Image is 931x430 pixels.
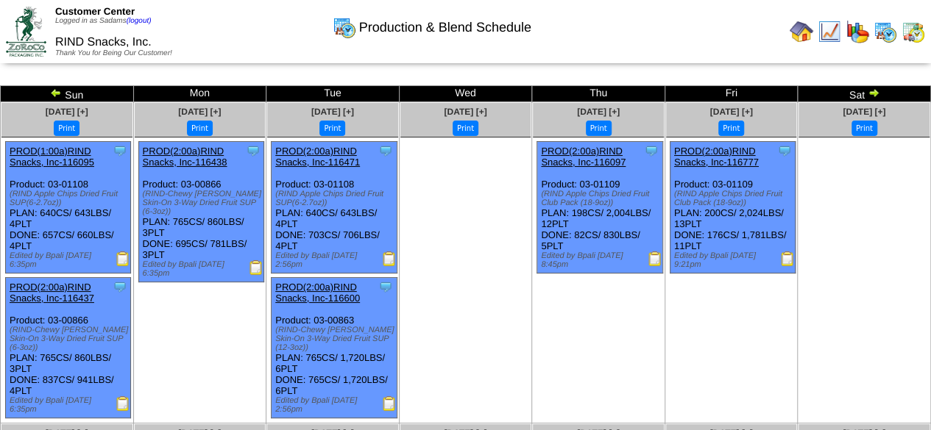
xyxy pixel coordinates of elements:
div: Edited by Bpali [DATE] 9:21pm [674,251,795,269]
td: Sat [798,86,931,102]
img: calendarinout.gif [902,20,925,43]
img: Production Report [648,251,662,266]
td: Fri [665,86,798,102]
td: Sun [1,86,134,102]
div: Edited by Bpali [DATE] 6:35pm [10,396,130,414]
a: PROD(2:00a)RIND Snacks, Inc-116438 [143,146,227,168]
button: Print [453,121,478,136]
img: Tooltip [113,143,127,158]
div: (RIND Apple Chips Dried Fruit Club Pack (18-9oz)) [541,190,662,207]
img: home.gif [790,20,813,43]
a: [DATE] [+] [577,107,620,117]
img: Tooltip [777,143,792,158]
div: Edited by Bpali [DATE] 2:56pm [275,251,396,269]
td: Tue [266,86,400,102]
img: arrowright.gif [868,87,879,98]
div: Product: 03-01108 PLAN: 640CS / 643LBS / 4PLT DONE: 703CS / 706LBS / 4PLT [272,142,397,273]
img: Production Report [116,396,130,411]
img: Tooltip [644,143,659,158]
img: arrowleft.gif [50,87,62,98]
td: Mon [133,86,266,102]
div: Edited by Bpali [DATE] 8:45pm [541,251,662,269]
div: (RIND-Chewy [PERSON_NAME] Skin-On 3-Way Dried Fruit SUP (6-3oz)) [143,190,263,216]
img: Production Report [382,251,397,266]
div: Product: 03-01109 PLAN: 200CS / 2,024LBS / 13PLT DONE: 176CS / 1,781LBS / 11PLT [670,142,795,273]
img: calendarprod.gif [874,20,897,43]
button: Print [54,121,79,136]
a: PROD(2:00a)RIND Snacks, Inc-116600 [275,282,360,304]
a: PROD(2:00a)RIND Snacks, Inc-116777 [674,146,759,168]
img: graph.gif [846,20,869,43]
div: (RIND Apple Chips Dried Fruit Club Pack (18-9oz)) [674,190,795,207]
div: (RIND-Chewy [PERSON_NAME] Skin-On 3-Way Dried Fruit SUP (6-3oz)) [10,326,130,352]
img: Tooltip [246,143,261,158]
span: Production & Blend Schedule [359,20,531,35]
span: Logged in as Sadams [55,17,152,25]
a: [DATE] [+] [178,107,221,117]
a: PROD(2:00a)RIND Snacks, Inc-116437 [10,282,94,304]
button: Print [586,121,612,136]
a: [DATE] [+] [444,107,486,117]
div: Edited by Bpali [DATE] 6:35pm [10,251,130,269]
button: Print [718,121,744,136]
a: [DATE] [+] [311,107,354,117]
a: PROD(1:00a)RIND Snacks, Inc-116095 [10,146,94,168]
a: [DATE] [+] [843,107,885,117]
div: Product: 03-01109 PLAN: 198CS / 2,004LBS / 12PLT DONE: 82CS / 830LBS / 5PLT [537,142,662,273]
img: line_graph.gif [818,20,841,43]
a: PROD(2:00a)RIND Snacks, Inc-116097 [541,146,626,168]
span: Customer Center [55,6,135,17]
img: Production Report [780,251,795,266]
img: Tooltip [378,279,393,294]
td: Wed [399,86,532,102]
div: (RIND Apple Chips Dried Fruit SUP(6-2.7oz)) [10,190,130,207]
div: Product: 03-00866 PLAN: 765CS / 860LBS / 3PLT DONE: 695CS / 781LBS / 3PLT [138,142,263,282]
span: Thank You for Being Our Customer! [55,49,172,57]
img: Production Report [116,251,130,266]
span: RIND Snacks, Inc. [55,36,152,49]
a: [DATE] [+] [46,107,88,117]
div: (RIND Apple Chips Dried Fruit SUP(6-2.7oz)) [275,190,396,207]
button: Print [187,121,213,136]
div: Product: 03-00863 PLAN: 765CS / 1,720LBS / 6PLT DONE: 765CS / 1,720LBS / 6PLT [272,278,397,418]
img: Production Report [249,260,263,275]
a: PROD(2:00a)RIND Snacks, Inc-116471 [275,146,360,168]
div: Edited by Bpali [DATE] 6:35pm [143,260,263,278]
a: [DATE] [+] [710,107,753,117]
img: Production Report [382,396,397,411]
div: Edited by Bpali [DATE] 2:56pm [275,396,396,414]
a: (logout) [127,17,152,25]
div: (RIND-Chewy [PERSON_NAME] Skin-On 3-Way Dried Fruit SUP (12-3oz)) [275,326,396,352]
div: Product: 03-01108 PLAN: 640CS / 643LBS / 4PLT DONE: 657CS / 660LBS / 4PLT [6,142,131,273]
button: Print [319,121,345,136]
img: Tooltip [378,143,393,158]
img: calendarprod.gif [333,15,356,39]
img: Tooltip [113,279,127,294]
img: ZoRoCo_Logo(Green%26Foil)%20jpg.webp [6,7,46,56]
div: Product: 03-00866 PLAN: 765CS / 860LBS / 3PLT DONE: 837CS / 941LBS / 4PLT [6,278,131,418]
td: Thu [532,86,665,102]
button: Print [852,121,877,136]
